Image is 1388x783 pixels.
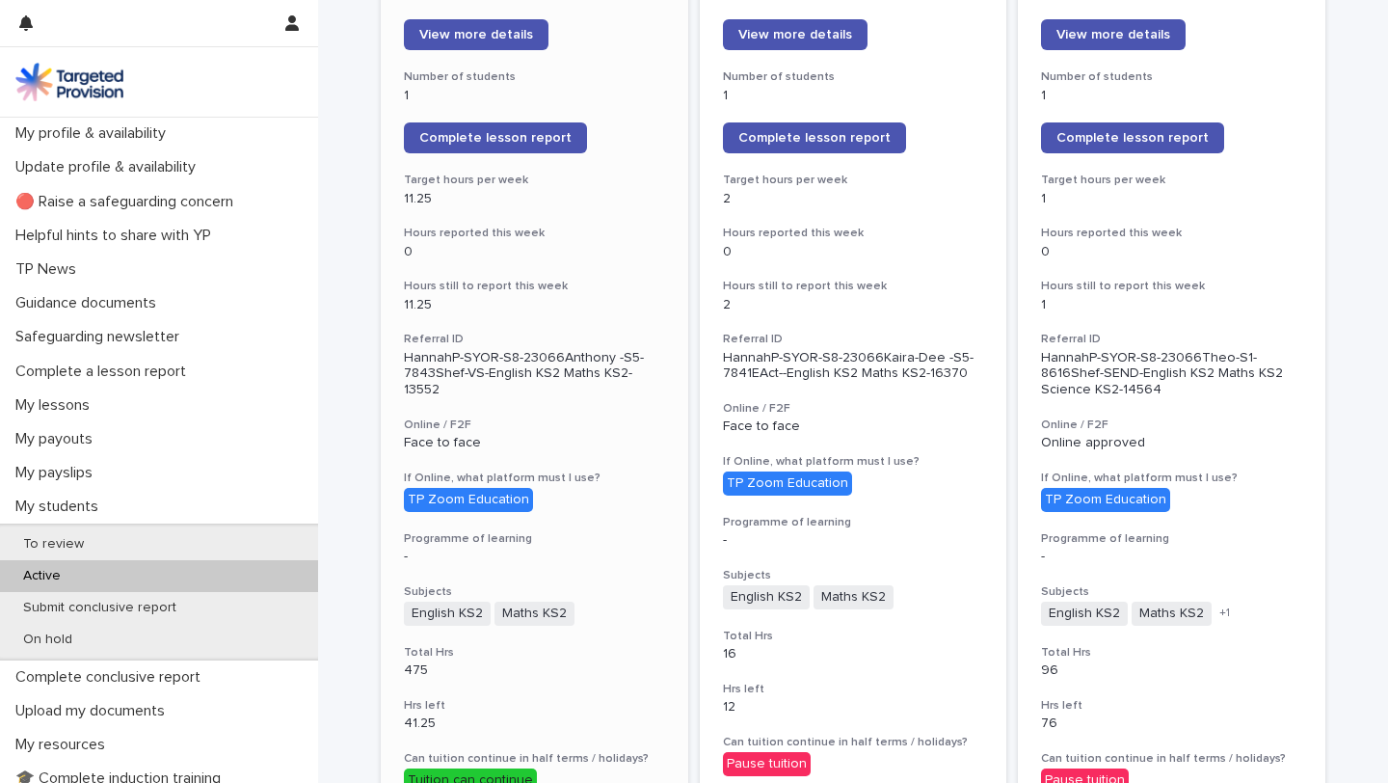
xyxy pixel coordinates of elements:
p: My payslips [8,464,108,482]
p: - [1041,549,1302,565]
h3: Referral ID [723,332,984,347]
p: 0 [404,244,665,260]
p: 11.25 [404,191,665,207]
div: TP Zoom Education [404,488,533,512]
p: 0 [723,244,984,260]
h3: Hours reported this week [723,226,984,241]
h3: Number of students [1041,69,1302,85]
span: Complete lesson report [1056,131,1209,145]
p: 🔴 Raise a safeguarding concern [8,193,249,211]
p: 11.25 [404,297,665,313]
h3: Subjects [404,584,665,600]
a: Complete lesson report [1041,122,1224,153]
span: Maths KS2 [814,585,894,609]
p: - [723,532,984,549]
h3: Total Hrs [1041,645,1302,661]
span: Maths KS2 [1132,602,1212,626]
span: View more details [738,28,852,41]
a: View more details [1041,19,1186,50]
p: Complete conclusive report [8,668,216,687]
h3: Online / F2F [1041,418,1302,433]
p: 12 [723,699,984,715]
h3: Target hours per week [723,173,984,188]
p: Update profile & availability [8,158,211,176]
h3: Hours still to report this week [1041,279,1302,294]
h3: Total Hrs [723,629,984,644]
span: Complete lesson report [738,131,891,145]
p: 2 [723,297,984,313]
span: Maths KS2 [494,602,574,626]
h3: Hours still to report this week [404,279,665,294]
p: To review [8,536,99,553]
p: My resources [8,736,120,754]
p: Helpful hints to share with YP [8,227,227,245]
p: Active [8,568,76,584]
h3: Total Hrs [404,645,665,661]
div: TP Zoom Education [723,472,852,496]
p: Safeguarding newsletter [8,328,195,346]
h3: Hrs left [723,682,984,697]
p: Face to face [404,435,665,451]
p: TP News [8,260,92,279]
p: 41.25 [404,715,665,732]
img: M5nRWzHhSzIhMunXDL62 [15,63,123,101]
h3: Hours still to report this week [723,279,984,294]
p: My profile & availability [8,124,181,143]
p: 1 [404,88,665,104]
p: 1 [1041,297,1302,313]
h3: Referral ID [404,332,665,347]
h3: Hours reported this week [404,226,665,241]
p: - [404,549,665,565]
span: View more details [1056,28,1170,41]
p: HannahP-SYOR-S8-23066Anthony -S5-7843Shef-VS-English KS2 Maths KS2-13552 [404,350,665,398]
p: HannahP-SYOR-S8-23066Kaira-Dee -S5-7841EAct--English KS2 Maths KS2-16370 [723,350,984,383]
p: 96 [1041,662,1302,679]
a: View more details [723,19,867,50]
p: My lessons [8,396,105,415]
p: 1 [723,88,984,104]
h3: Target hours per week [404,173,665,188]
h3: Subjects [723,568,984,583]
h3: Online / F2F [723,401,984,417]
span: Complete lesson report [419,131,572,145]
a: View more details [404,19,548,50]
h3: Programme of learning [404,531,665,547]
p: Guidance documents [8,294,172,312]
h3: Number of students [404,69,665,85]
p: Online approved [1041,435,1302,451]
h3: Can tuition continue in half terms / holidays? [1041,751,1302,767]
div: Pause tuition [723,752,811,776]
p: 1 [1041,191,1302,207]
p: Complete a lesson report [8,363,201,381]
p: My students [8,498,114,516]
h3: Can tuition continue in half terms / holidays? [723,735,984,750]
a: Complete lesson report [404,122,587,153]
span: View more details [419,28,533,41]
p: HannahP-SYOR-S8-23066Theo-S1-8616Shef-SEND-English KS2 Maths KS2 Science KS2-14564 [1041,350,1302,398]
span: + 1 [1219,607,1230,619]
h3: If Online, what platform must I use? [404,471,665,486]
h3: Programme of learning [1041,531,1302,547]
p: My payouts [8,430,108,448]
p: 0 [1041,244,1302,260]
p: 1 [1041,88,1302,104]
p: 475 [404,662,665,679]
div: TP Zoom Education [1041,488,1170,512]
h3: Referral ID [1041,332,1302,347]
h3: Hrs left [404,698,665,714]
h3: Subjects [1041,584,1302,600]
h3: Programme of learning [723,515,984,530]
a: Complete lesson report [723,122,906,153]
p: Submit conclusive report [8,600,192,616]
p: Upload my documents [8,702,180,720]
span: English KS2 [404,602,491,626]
h3: Number of students [723,69,984,85]
span: English KS2 [723,585,810,609]
h3: If Online, what platform must I use? [723,454,984,470]
h3: Hours reported this week [1041,226,1302,241]
h3: Online / F2F [404,418,665,433]
p: 2 [723,191,984,207]
p: Face to face [723,418,984,435]
h3: Target hours per week [1041,173,1302,188]
h3: If Online, what platform must I use? [1041,471,1302,486]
